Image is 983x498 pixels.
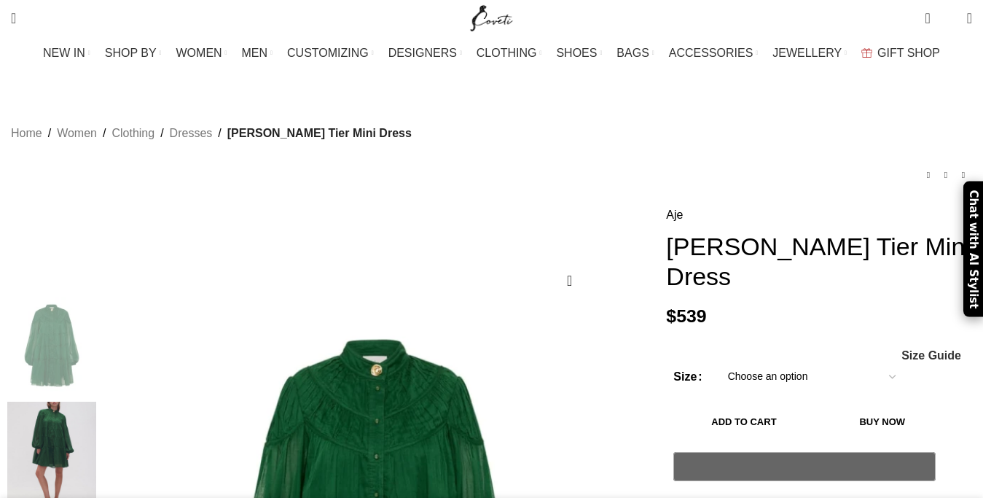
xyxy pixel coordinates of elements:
[43,46,85,60] span: NEW IN
[556,39,602,68] a: SHOES
[4,39,979,68] div: Main navigation
[955,166,972,184] a: Next product
[467,11,516,23] a: Site logo
[669,39,759,68] a: ACCESSORIES
[926,7,937,18] span: 0
[666,206,683,225] a: Aje
[941,4,956,33] div: My Wishlist
[822,407,943,437] button: Buy now
[772,46,842,60] span: JEWELLERY
[170,124,213,143] a: Dresses
[11,124,412,143] nav: Breadcrumb
[666,306,706,326] bdi: 539
[227,124,412,143] span: [PERSON_NAME] Tier Mini Dress
[673,367,702,386] label: Size
[43,39,90,68] a: NEW IN
[477,46,537,60] span: CLOTHING
[944,15,955,26] span: 0
[861,48,872,58] img: GiftBag
[105,46,157,60] span: SHOP BY
[556,46,597,60] span: SHOES
[920,166,937,184] a: Previous product
[616,39,654,68] a: BAGS
[861,39,940,68] a: GIFT SHOP
[176,46,222,60] span: WOMEN
[616,46,649,60] span: BAGS
[673,407,814,437] button: Add to cart
[917,4,937,33] a: 0
[877,46,940,60] span: GIFT SHOP
[11,124,42,143] a: Home
[176,39,227,68] a: WOMEN
[287,46,369,60] span: CUSTOMIZING
[772,39,847,68] a: JEWELLERY
[901,350,961,362] span: Size Guide
[242,39,273,68] a: MEN
[57,124,97,143] a: Women
[901,350,961,362] a: Size Guide
[477,39,542,68] a: CLOTHING
[105,39,162,68] a: SHOP BY
[242,46,268,60] span: MEN
[673,452,936,481] button: Pay with GPay
[388,39,462,68] a: DESIGNERS
[111,124,154,143] a: Clothing
[670,489,939,491] iframe: Secure payment input frame
[4,4,23,33] a: Search
[666,306,676,326] span: $
[7,297,96,394] img: Aje Green Dress Erika Ruched Tier Mini Dress Clothing Aje Coveti
[669,46,753,60] span: ACCESSORIES
[666,232,972,292] h1: [PERSON_NAME] Tier Mini Dress
[287,39,374,68] a: CUSTOMIZING
[388,46,457,60] span: DESIGNERS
